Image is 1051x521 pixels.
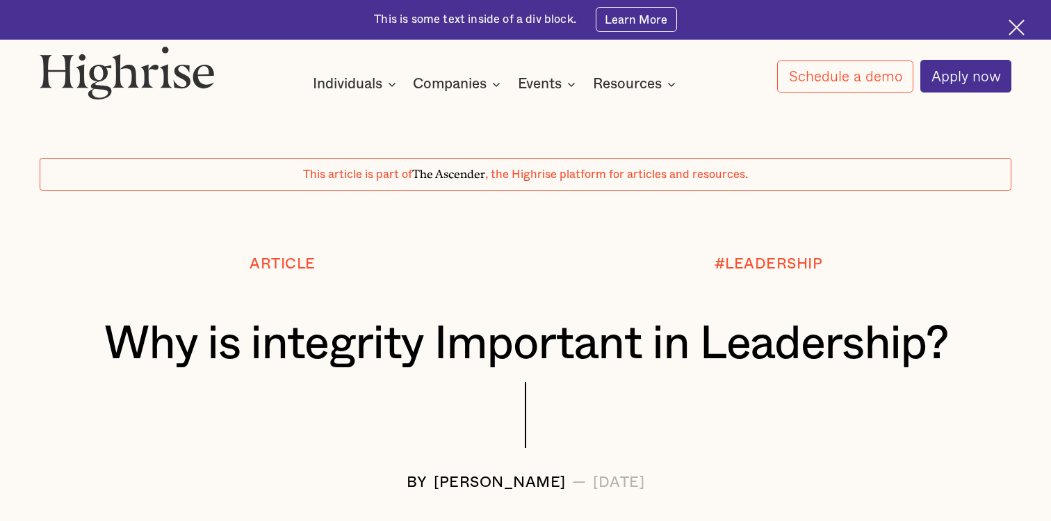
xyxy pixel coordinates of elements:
div: Events [518,76,580,93]
h1: Why is integrity Important in Leadership? [80,319,971,370]
div: Individuals [313,76,400,93]
div: Events [518,76,562,93]
div: #LEADERSHIP [715,256,823,272]
a: Apply now [920,60,1012,92]
img: Cross icon [1009,19,1025,35]
a: Learn More [596,7,677,32]
div: Companies [413,76,487,93]
div: [DATE] [593,474,644,490]
a: Schedule a demo [777,61,913,93]
div: — [572,474,587,490]
div: This is some text inside of a div block. [374,12,576,27]
img: Highrise logo [40,46,215,99]
span: The Ascender [412,165,485,179]
span: , the Highrise platform for articles and resources. [485,169,748,180]
span: This article is part of [303,169,412,180]
div: Individuals [313,76,382,93]
div: Resources [593,76,662,93]
div: Resources [593,76,680,93]
div: Companies [413,76,505,93]
div: Article [250,256,316,272]
div: [PERSON_NAME] [434,474,566,490]
div: BY [407,474,427,490]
